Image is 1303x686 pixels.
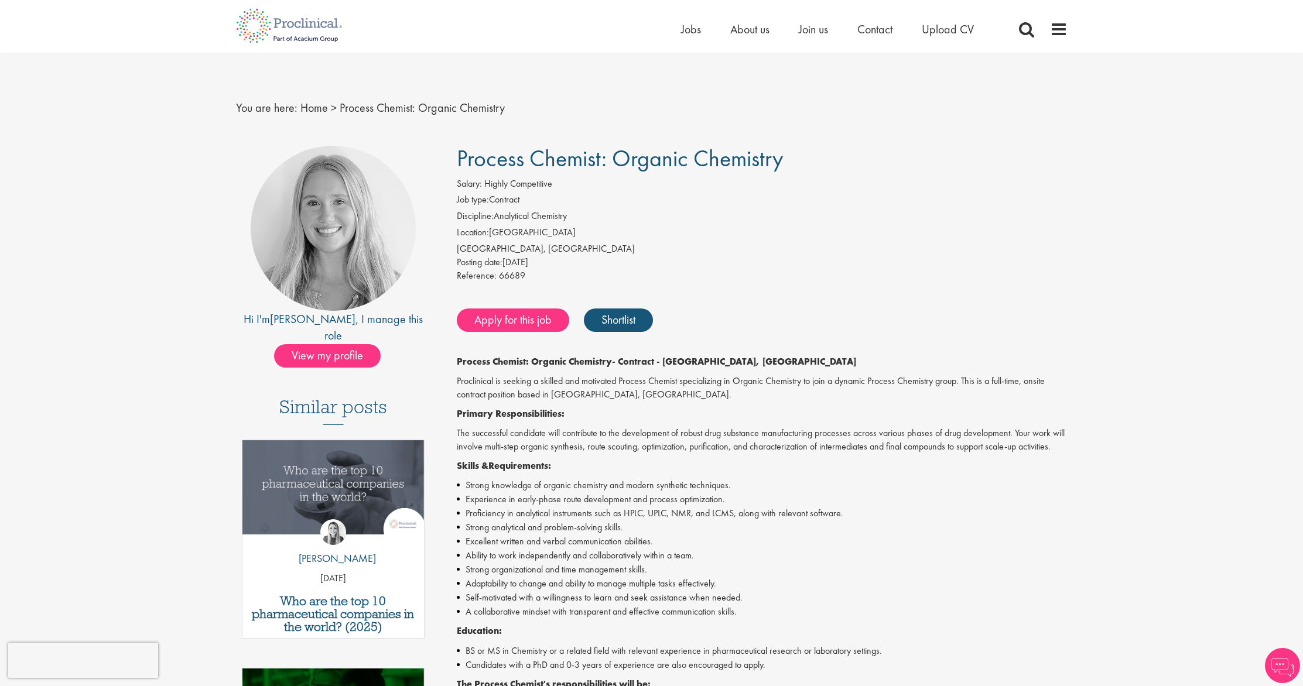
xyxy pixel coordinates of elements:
[1265,648,1300,683] img: Chatbot
[320,519,346,545] img: Hannah Burke
[340,100,505,115] span: Process Chemist: Organic Chemistry
[457,210,494,223] label: Discipline:
[799,22,828,37] a: Join us
[457,506,1068,520] li: Proficiency in analytical instruments such as HPLC, UPLC, NMR, and LCMS, along with relevant soft...
[457,375,1068,402] p: Proclinical is seeking a skilled and motivated Process Chemist specializing in Organic Chemistry ...
[251,146,416,311] img: imeage of recruiter Shannon Briggs
[457,562,1068,577] li: Strong organizational and time management skills.
[457,256,1068,269] div: [DATE]
[279,397,387,425] h3: Similar posts
[457,644,1068,658] li: BS or MS in Chemistry or a related field with relevant experience in pharmaceutical research or l...
[488,459,551,472] strong: Requirements:
[457,242,1068,256] div: [GEOGRAPHIC_DATA], [GEOGRAPHIC_DATA]
[236,100,297,115] span: You are here:
[457,534,1068,548] li: Excellent written and verbal communication abilities.
[499,269,525,282] span: 66689
[457,143,783,173] span: Process Chemist: Organic Chemistry
[457,591,1068,605] li: Self-motivated with a willingness to learn and seek assistance when needed.
[236,311,431,344] div: Hi I'm , I manage this role
[274,344,381,368] span: View my profile
[457,308,569,332] a: Apply for this job
[457,520,1068,534] li: Strong analytical and problem-solving skills.
[248,595,419,633] a: Who are the top 10 pharmaceutical companies in the world? (2025)
[457,226,1068,242] li: [GEOGRAPHIC_DATA]
[457,577,1068,591] li: Adaptability to change and ability to manage multiple tasks effectively.
[274,347,392,362] a: View my profile
[457,256,502,268] span: Posting date:
[612,355,856,368] strong: - Contract - [GEOGRAPHIC_DATA], [GEOGRAPHIC_DATA]
[242,572,425,585] p: [DATE]
[8,643,158,678] iframe: reCAPTCHA
[457,658,1068,672] li: Candidates with a PhD and 0-3 years of experience are also encouraged to apply.
[922,22,974,37] a: Upload CV
[290,519,376,572] a: Hannah Burke [PERSON_NAME]
[457,226,489,239] label: Location:
[331,100,337,115] span: >
[730,22,770,37] a: About us
[457,427,1068,454] p: The successful candidate will contribute to the development of robust drug substance manufacturin...
[457,193,1068,210] li: Contract
[457,459,488,472] strong: Skills &
[457,355,612,368] strong: Process Chemist: Organic Chemistry
[457,548,1068,562] li: Ability to work independently and collaboratively within a team.
[290,551,376,566] p: [PERSON_NAME]
[857,22,892,37] a: Contact
[457,478,1068,492] li: Strong knowledge of organic chemistry and modern synthetic techniques.
[457,193,489,207] label: Job type:
[484,177,552,190] span: Highly Competitive
[584,308,653,332] a: Shortlist
[457,269,497,283] label: Reference:
[242,440,425,534] img: Top 10 pharmaceutical companies in the world 2025
[457,625,502,637] strong: Education:
[300,100,328,115] a: breadcrumb link
[457,210,1068,226] li: Analytical Chemistry
[457,177,482,191] label: Salary:
[681,22,701,37] a: Jobs
[270,311,355,327] a: [PERSON_NAME]
[457,407,565,420] strong: Primary Responsibilities:
[242,440,425,544] a: Link to a post
[457,605,1068,619] li: A collaborative mindset with transparent and effective communication skills.
[457,492,1068,506] li: Experience in early-phase route development and process optimization.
